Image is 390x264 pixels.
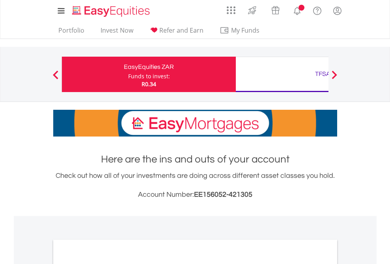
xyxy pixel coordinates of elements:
[307,2,327,18] a: FAQ's and Support
[159,26,203,35] span: Refer and Earn
[227,6,235,15] img: grid-menu-icon.svg
[327,74,342,82] button: Next
[69,2,153,18] a: Home page
[194,191,252,198] span: EE156052-421305
[55,26,88,39] a: Portfolio
[264,2,287,17] a: Vouchers
[222,2,241,15] a: AppsGrid
[71,5,153,18] img: EasyEquities_Logo.png
[287,2,307,18] a: Notifications
[53,170,337,200] div: Check out how all of your investments are doing across different asset classes you hold.
[128,72,170,80] div: Funds to invest:
[67,61,231,72] div: EasyEquities ZAR
[142,80,156,88] span: R0.34
[97,26,136,39] a: Invest Now
[48,74,63,82] button: Previous
[53,152,337,166] h1: Here are the ins and outs of your account
[53,189,337,200] h3: Account Number:
[146,26,207,39] a: Refer and Earn
[269,4,282,17] img: vouchers-v2.svg
[246,4,259,17] img: thrive-v2.svg
[220,25,271,35] span: My Funds
[327,2,347,19] a: My Profile
[53,110,337,137] img: EasyMortage Promotion Banner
